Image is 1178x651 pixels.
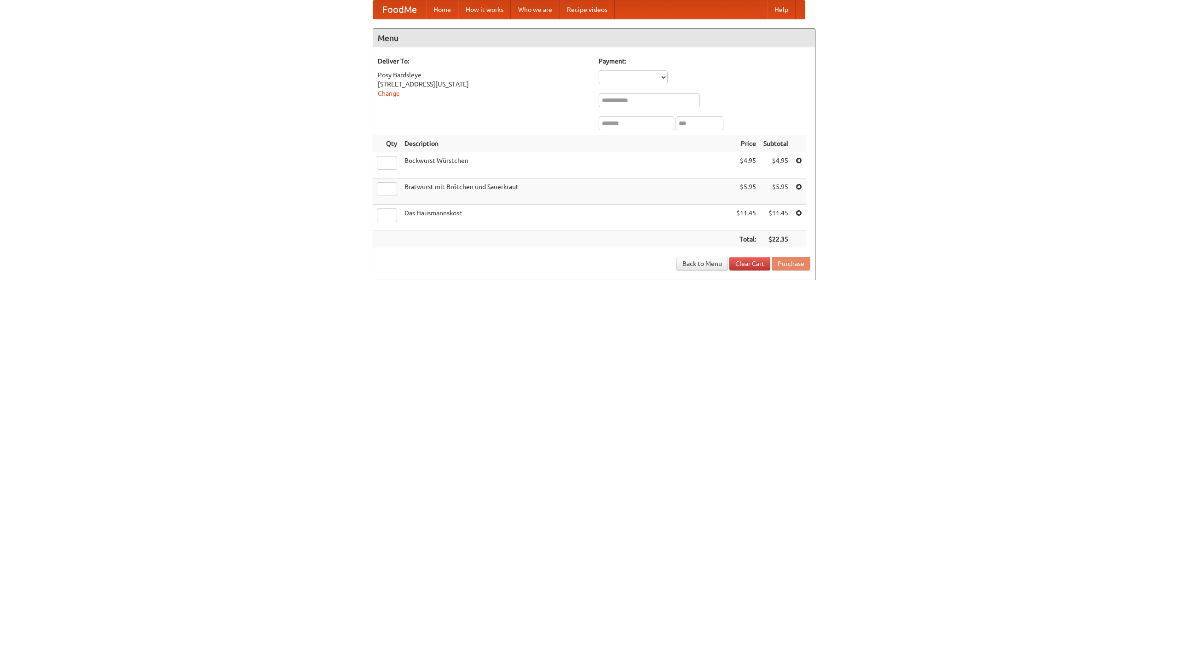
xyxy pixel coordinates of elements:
[373,0,426,19] a: FoodMe
[401,152,733,179] td: Bockwurst Würstchen
[733,231,760,248] th: Total:
[458,0,511,19] a: How it works
[378,90,400,97] a: Change
[772,257,810,271] button: Purchase
[378,70,589,80] div: Posy Bardsleye
[373,29,815,47] h4: Menu
[729,257,770,271] a: Clear Cart
[676,257,728,271] a: Back to Menu
[599,57,810,66] h5: Payment:
[760,135,792,152] th: Subtotal
[560,0,615,19] a: Recipe videos
[426,0,458,19] a: Home
[378,57,589,66] h5: Deliver To:
[760,152,792,179] td: $4.95
[733,135,760,152] th: Price
[373,135,401,152] th: Qty
[401,135,733,152] th: Description
[760,179,792,205] td: $5.95
[733,179,760,205] td: $5.95
[760,231,792,248] th: $22.35
[378,80,589,89] div: [STREET_ADDRESS][US_STATE]
[767,0,796,19] a: Help
[733,205,760,231] td: $11.45
[401,205,733,231] td: Das Hausmannskost
[511,0,560,19] a: Who we are
[733,152,760,179] td: $4.95
[401,179,733,205] td: Bratwurst mit Brötchen und Sauerkraut
[760,205,792,231] td: $11.45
